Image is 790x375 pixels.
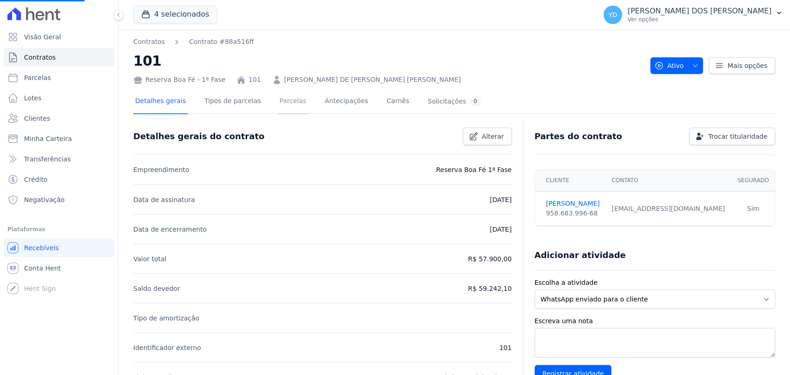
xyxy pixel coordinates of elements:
p: Saldo devedor [133,283,180,294]
span: Conta Hent [24,264,61,273]
span: Lotes [24,93,42,103]
th: Cliente [535,170,606,191]
span: Alterar [482,132,504,141]
a: Contratos [133,37,165,47]
a: Carnês [385,90,411,114]
div: 0 [470,97,481,106]
span: Clientes [24,114,50,123]
a: Antecipações [323,90,370,114]
span: Contratos [24,53,56,62]
a: Detalhes gerais [133,90,188,114]
p: Ver opções [628,16,771,23]
a: Mais opções [709,57,775,74]
span: Negativação [24,195,65,204]
span: Recebíveis [24,243,59,252]
a: Recebíveis [4,239,114,257]
a: Trocar titularidade [689,128,775,145]
a: Transferências [4,150,114,168]
a: Negativação [4,191,114,209]
span: Transferências [24,154,71,164]
label: Escolha a atividade [535,278,775,288]
p: Data de assinatura [133,194,195,205]
td: Sim [732,191,775,226]
a: [PERSON_NAME] DE [PERSON_NAME] [PERSON_NAME] [284,75,461,85]
p: Reserva Boa Fé 1ª Fase [436,164,511,175]
a: Alterar [463,128,512,145]
div: Solicitações [428,97,481,106]
a: [PERSON_NAME] [546,199,601,209]
a: Clientes [4,109,114,128]
a: Crédito [4,170,114,189]
h3: Detalhes gerais do contrato [133,131,264,142]
th: Contato [606,170,732,191]
p: Valor total [133,253,167,264]
button: YD [PERSON_NAME] DOS [PERSON_NAME] Ver opções [596,2,790,28]
span: Visão Geral [24,32,61,42]
h2: 101 [133,50,643,71]
a: Conta Hent [4,259,114,277]
p: R$ 57.900,00 [468,253,511,264]
button: 4 selecionados [133,6,217,23]
span: Mais opções [728,61,767,70]
p: Empreendimento [133,164,189,175]
p: 101 [499,342,512,353]
a: Visão Geral [4,28,114,46]
span: YD [608,12,617,18]
h3: Partes do contrato [535,131,622,142]
p: [PERSON_NAME] DOS [PERSON_NAME] [628,6,771,16]
p: Tipo de amortização [133,313,199,324]
label: Escreva uma nota [535,316,775,326]
span: Ativo [654,57,684,74]
a: Contratos [4,48,114,67]
nav: Breadcrumb [133,37,254,47]
a: Parcelas [4,68,114,87]
a: Parcelas [278,90,308,114]
div: Reserva Boa Fé - 1ª Fase [133,75,225,85]
a: Minha Carteira [4,129,114,148]
a: Contrato #88a516ff [189,37,254,47]
a: Solicitações0 [426,90,483,114]
div: 958.683.996-68 [546,209,601,218]
span: Minha Carteira [24,134,72,143]
span: Parcelas [24,73,51,82]
h3: Adicionar atividade [535,250,626,261]
button: Ativo [650,57,703,74]
a: Lotes [4,89,114,107]
p: [DATE] [490,194,511,205]
div: [EMAIL_ADDRESS][DOMAIN_NAME] [611,204,726,214]
span: Trocar titularidade [708,132,767,141]
p: R$ 59.242,10 [468,283,511,294]
div: Plataformas [7,224,111,235]
span: Crédito [24,175,48,184]
th: Segurado [732,170,775,191]
p: Identificador externo [133,342,201,353]
p: [DATE] [490,224,511,235]
a: 101 [249,75,261,85]
p: Data de encerramento [133,224,207,235]
nav: Breadcrumb [133,37,643,47]
a: Tipos de parcelas [203,90,263,114]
